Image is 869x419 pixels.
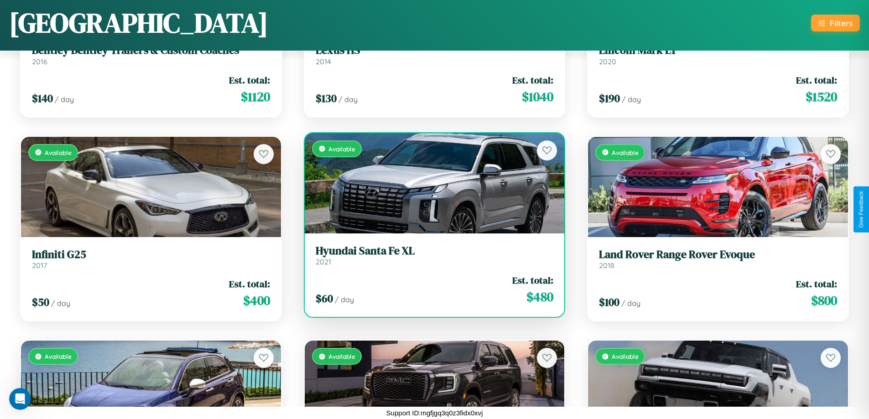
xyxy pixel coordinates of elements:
span: Est. total: [796,277,837,290]
span: $ 400 [243,291,270,310]
h3: Hyundai Santa Fe XL [316,244,554,258]
span: $ 50 [32,295,49,310]
span: / day [621,299,640,308]
a: Hyundai Santa Fe XL2021 [316,244,554,267]
span: 2017 [32,261,47,270]
span: 2020 [599,57,616,66]
span: Available [612,352,639,360]
span: $ 100 [599,295,619,310]
a: Land Rover Range Rover Evoque2018 [599,248,837,270]
button: Filters [811,15,860,31]
h1: [GEOGRAPHIC_DATA] [9,4,268,41]
span: $ 800 [811,291,837,310]
span: $ 140 [32,91,53,106]
span: $ 130 [316,91,337,106]
a: Infiniti G252017 [32,248,270,270]
span: Available [328,145,355,153]
h3: Bentley Bentley Trailers & Custom Coaches [32,44,270,57]
span: / day [55,95,74,104]
span: / day [622,95,641,104]
h3: Land Rover Range Rover Evoque [599,248,837,261]
span: 2021 [316,257,331,266]
span: $ 1040 [522,88,553,106]
span: $ 1120 [241,88,270,106]
iframe: Intercom live chat [9,388,31,410]
div: Filters [830,18,853,28]
h3: Infiniti G25 [32,248,270,261]
a: Bentley Bentley Trailers & Custom Coaches2016 [32,44,270,66]
a: Lincoln Mark LT2020 [599,44,837,66]
span: 2018 [599,261,614,270]
span: $ 480 [526,288,553,306]
span: / day [335,295,354,304]
span: Available [612,149,639,156]
span: Est. total: [512,73,553,87]
span: $ 60 [316,291,333,306]
span: Est. total: [796,73,837,87]
span: $ 1520 [806,88,837,106]
span: Available [328,352,355,360]
div: Give Feedback [858,191,864,228]
span: $ 190 [599,91,620,106]
span: / day [51,299,70,308]
h3: Lincoln Mark LT [599,44,837,57]
p: Support ID: mgfjgq3q0z3fidx0xvj [386,407,483,419]
span: 2016 [32,57,47,66]
span: 2014 [316,57,331,66]
span: Available [45,352,72,360]
span: / day [338,95,358,104]
span: Est. total: [229,277,270,290]
a: Lexus HS2014 [316,44,554,66]
span: Est. total: [512,274,553,287]
span: Est. total: [229,73,270,87]
h3: Lexus HS [316,44,554,57]
span: Available [45,149,72,156]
